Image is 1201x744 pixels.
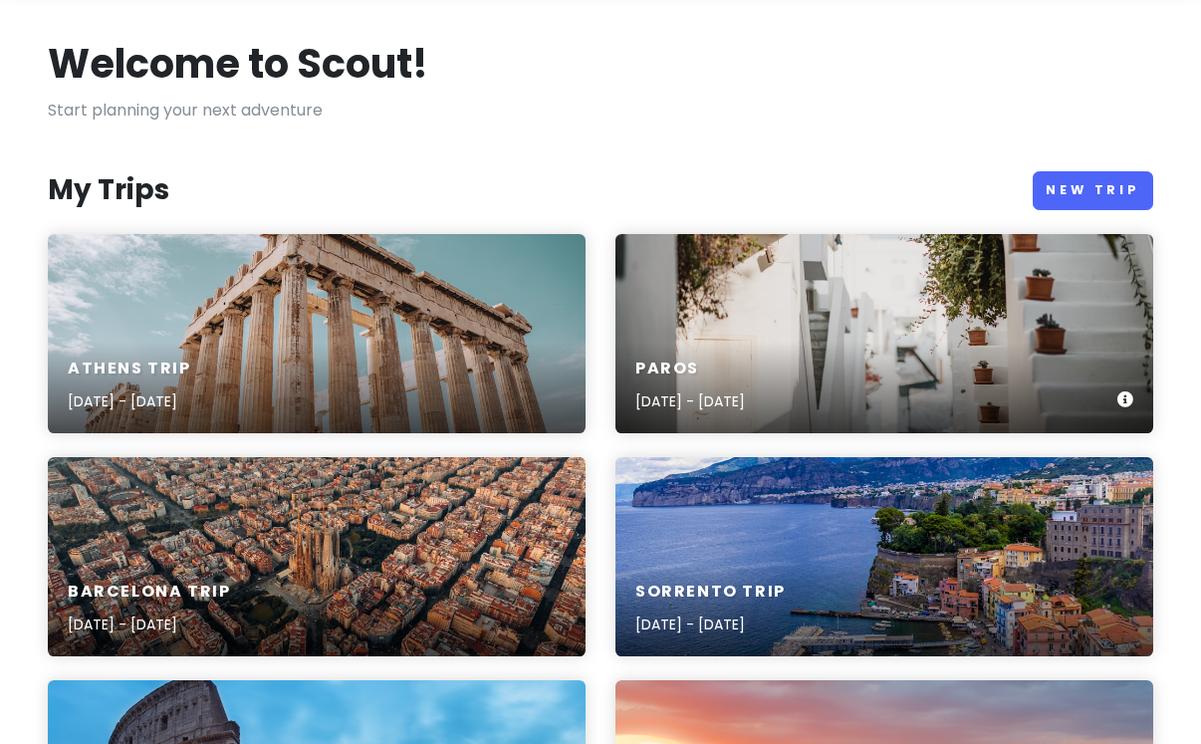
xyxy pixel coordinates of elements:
a: plants on stairs near housesParos[DATE] - [DATE] [615,234,1153,433]
h6: Athens Trip [68,359,191,379]
a: view of brown ruin during daytimeAthens Trip[DATE] - [DATE] [48,234,586,433]
p: Start planning your next adventure [48,98,1153,124]
p: [DATE] - [DATE] [68,390,191,412]
h6: Sorrento Trip [635,582,786,603]
p: [DATE] - [DATE] [68,614,230,635]
a: aerial view of city buildings during daytimeBarcelona Trip[DATE] - [DATE] [48,457,586,656]
a: New Trip [1033,171,1153,210]
h3: My Trips [48,172,169,208]
h6: Barcelona Trip [68,582,230,603]
h1: Welcome to Scout! [48,38,428,90]
h6: Paros [635,359,745,379]
p: [DATE] - [DATE] [635,614,786,635]
p: [DATE] - [DATE] [635,390,745,412]
a: aerial view of city buildings near body of water during daytimeSorrento Trip[DATE] - [DATE] [615,457,1153,656]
